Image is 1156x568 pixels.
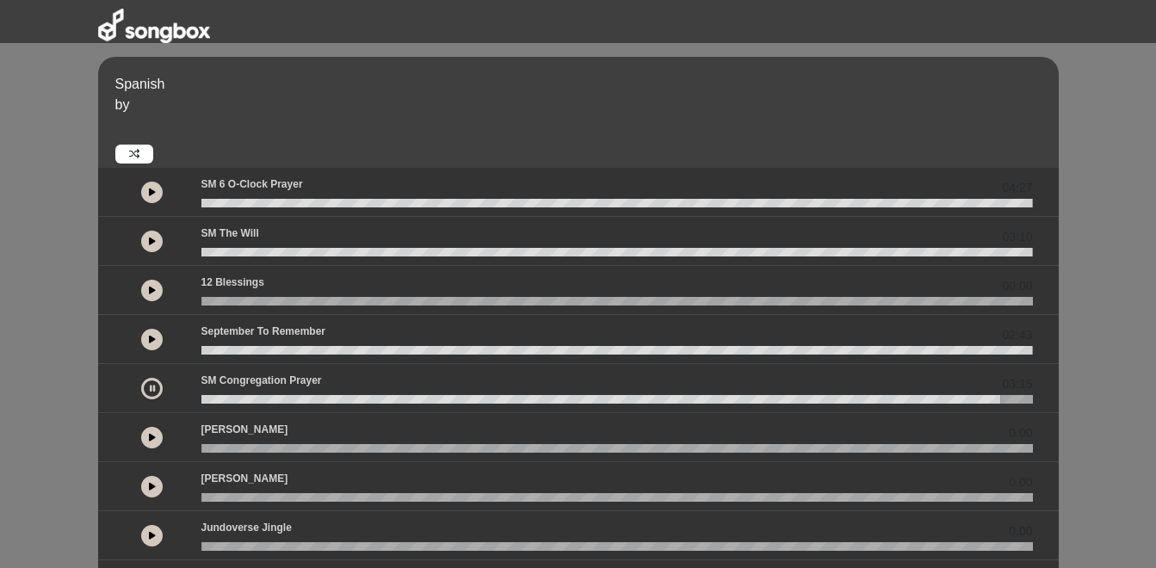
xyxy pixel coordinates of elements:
[201,471,288,486] p: [PERSON_NAME]
[98,9,210,43] img: songbox-logo-white.png
[201,225,259,241] p: SM The Will
[201,520,292,535] p: Jundoverse Jingle
[115,97,130,112] span: by
[1002,326,1032,344] span: 02:43
[1002,375,1032,393] span: 03:15
[1009,522,1032,540] span: 0.00
[1009,473,1032,491] span: 0.00
[201,373,322,388] p: SM Congregation Prayer
[1002,228,1032,246] span: 03:10
[201,275,264,290] p: 12 Blessings
[201,176,303,192] p: SM 6 o-clock prayer
[1009,424,1032,442] span: 0.00
[115,74,1054,95] p: Spanish
[1002,277,1032,295] span: 00:00
[1002,179,1032,197] span: 04:27
[201,324,326,339] p: September to Remember
[201,422,288,437] p: [PERSON_NAME]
